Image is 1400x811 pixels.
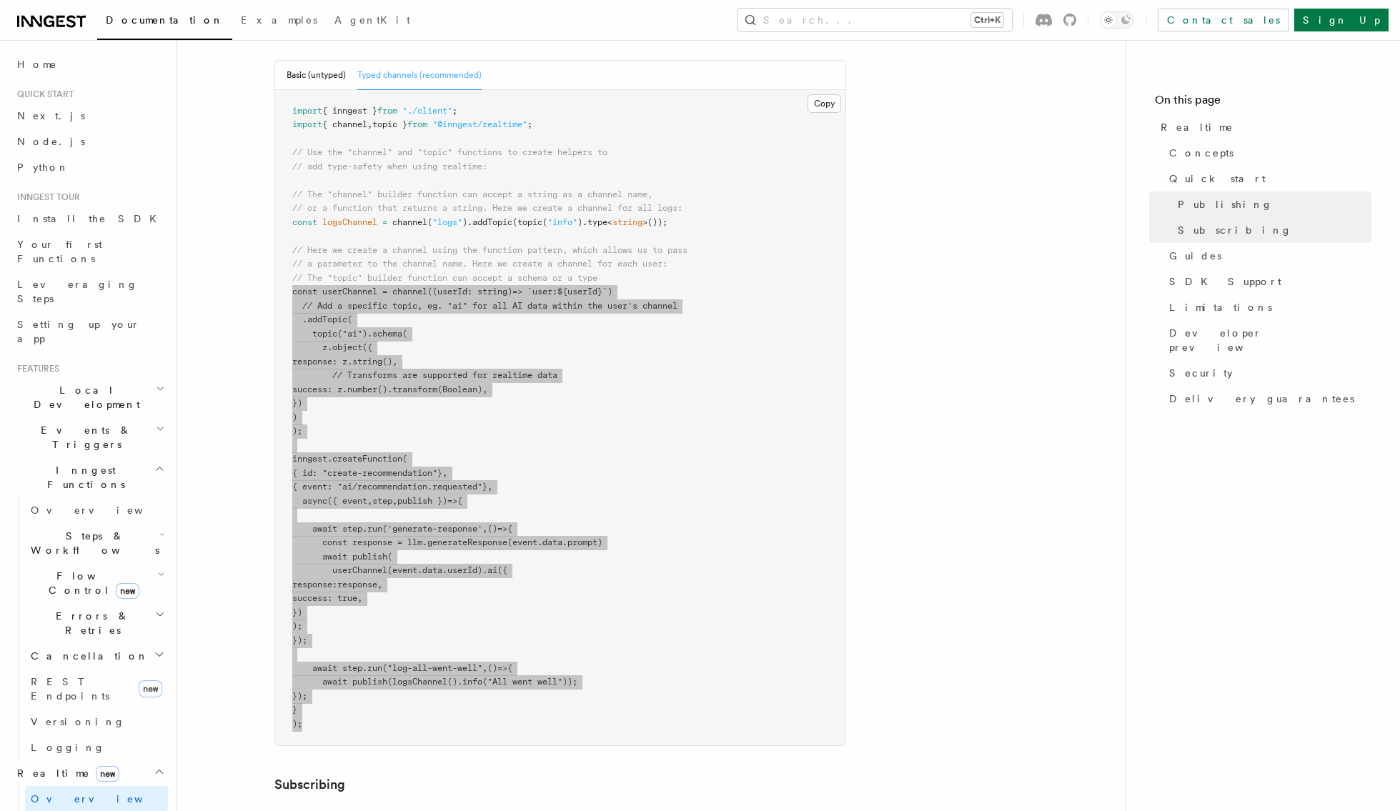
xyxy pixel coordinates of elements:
a: Install the SDK [11,206,168,232]
span: ) [462,217,467,227]
span: ((userId [427,287,467,297]
button: Copy [808,94,841,113]
span: AgentKit [334,14,410,26]
span: // The "topic" builder function can accept a schema or a type [292,273,597,283]
span: Examples [241,14,317,26]
button: Inngest Functions [11,457,168,497]
span: response [292,579,332,589]
span: 'generate-response' [387,524,482,534]
span: Limitations [1169,300,1272,314]
span: < [607,217,612,227]
span: } [597,287,602,297]
span: userChannel [332,565,387,575]
button: Steps & Workflows [25,523,168,563]
span: Developer preview [1169,326,1371,354]
a: Next.js [11,103,168,129]
span: ${ [557,287,567,297]
span: Quick start [1169,171,1266,186]
span: ({ [362,342,372,352]
span: , [442,468,447,478]
span: { event [292,482,327,492]
span: success [292,593,327,603]
span: ( [507,537,512,547]
span: = [397,537,402,547]
span: Documentation [106,14,224,26]
span: : [332,579,337,589]
span: , [357,593,362,603]
span: userId [567,287,597,297]
span: .addTopic [467,217,512,227]
span: publish }) [397,496,447,506]
button: Basic (untyped) [287,61,346,90]
a: Python [11,154,168,180]
span: Realtime [11,766,119,780]
span: await [322,677,347,687]
span: .userId) [442,565,482,575]
span: channel [392,287,427,297]
span: string [612,217,642,227]
span: Overview [31,793,178,805]
span: ( [542,217,547,227]
span: () [447,677,457,687]
span: true [337,593,357,603]
span: { [507,663,512,673]
span: "@inngest/realtime" [432,119,527,129]
span: , [392,496,397,506]
h4: On this page [1155,91,1371,114]
span: } [292,705,297,715]
span: ; [527,119,532,129]
span: .createFunction [327,454,402,464]
span: Quick start [11,89,74,100]
span: "ai" [342,329,362,339]
span: logsChannel [322,217,377,227]
span: // Here we create a channel using the function pattern, which allows us to pass [292,245,687,255]
span: event [392,565,417,575]
span: : [327,384,332,394]
a: REST Endpointsnew [25,669,168,709]
span: Overview [31,504,178,516]
span: }); [292,691,307,701]
span: ( [387,677,392,687]
span: () [377,384,387,394]
span: ({ event [327,496,367,506]
span: >()); [642,217,667,227]
span: }) [292,607,302,617]
span: { [457,496,462,506]
span: ( [337,329,342,339]
span: Home [17,57,57,71]
a: Delivery guarantees [1163,386,1371,412]
span: ( [512,217,517,227]
span: .string [347,357,382,367]
span: publish [352,677,387,687]
span: = [382,287,387,297]
span: // or a function that returns a string. Here we create a channel for all logs: [292,203,682,213]
button: Search...Ctrl+K [738,9,1012,31]
span: . [537,537,542,547]
span: await [322,552,347,562]
span: Inngest Functions [11,463,154,492]
span: topic [312,329,337,339]
span: .run [362,663,382,673]
span: { [507,524,512,534]
span: ); [292,719,302,729]
span: , [392,357,397,367]
span: success [292,384,327,394]
span: Events & Triggers [11,423,156,452]
button: Typed channels (recommended) [357,61,482,90]
a: Home [11,51,168,77]
span: ( [402,454,407,464]
a: Security [1163,360,1371,386]
span: Flow Control [25,569,157,597]
a: Versioning [25,709,168,735]
span: ; [452,106,457,116]
a: Leveraging Steps [11,272,168,312]
span: )); [562,677,577,687]
span: event [512,537,537,547]
span: Python [17,161,69,173]
span: Next.js [17,110,85,121]
button: Realtimenew [11,760,168,786]
span: "./client" [402,106,452,116]
span: response [337,579,377,589]
span: Install the SDK [17,213,165,224]
span: } [482,482,487,492]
